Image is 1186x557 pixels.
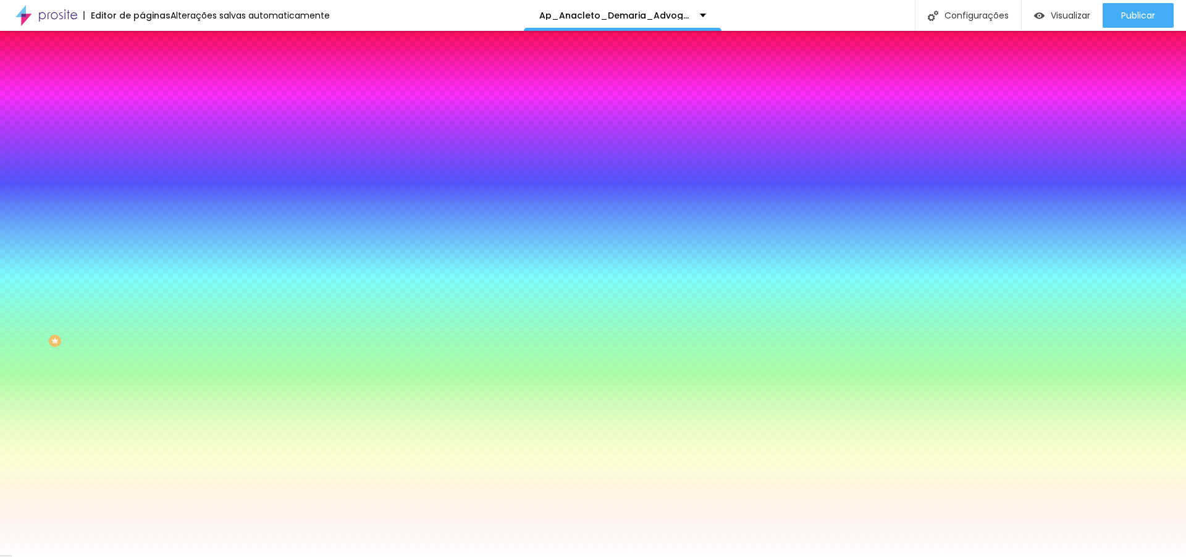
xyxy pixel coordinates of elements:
[170,11,330,20] div: Alterações salvas automaticamente
[1121,10,1155,20] span: Publicar
[539,11,691,20] p: Ap_Anacleto_Demaria_Advogados_Diego_Rocha_Fotografia
[1022,3,1103,28] button: Visualizar
[1051,10,1090,20] span: Visualizar
[1103,3,1174,28] button: Publicar
[928,10,938,21] img: Icone
[83,11,170,20] div: Editor de páginas
[1034,10,1045,21] img: view-1.svg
